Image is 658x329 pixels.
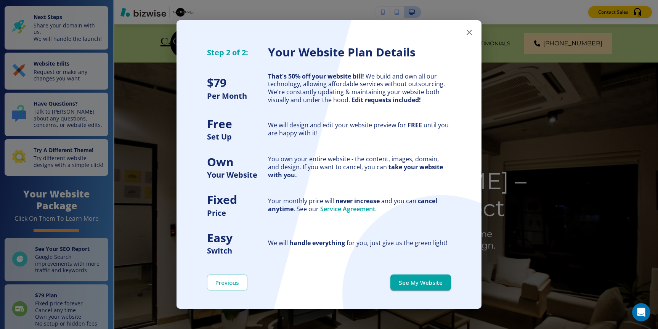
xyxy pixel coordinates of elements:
h5: Switch [207,246,268,256]
h5: Price [207,208,268,218]
h3: Your Website Plan Details [268,45,451,60]
strong: FREE [408,121,422,129]
button: See My Website [390,274,451,290]
h5: Per Month [207,91,268,101]
strong: cancel anytime [268,197,437,213]
h5: Set Up [207,132,268,142]
a: Service Agreement [320,205,375,213]
button: Previous [207,274,247,290]
div: You own your entire website - the content, images, domain, and design. If you want to cancel, you... [268,155,451,179]
div: We will design and edit your website preview for until you are happy with it! [268,121,451,137]
strong: Own [207,154,234,170]
h5: Step 2 of 2: [207,47,268,58]
div: We build and own all our technology, allowing affordable services without outsourcing. We're cons... [268,72,451,104]
strong: take your website with you. [268,163,443,179]
strong: $ 79 [207,75,226,90]
strong: Fixed [207,192,237,207]
strong: Free [207,116,232,132]
strong: That's 50% off your website bill! [268,72,364,80]
strong: handle everything [289,239,345,247]
iframe: Intercom live chat [632,303,650,321]
strong: Edit requests included! [351,96,421,104]
div: Your monthly price will and you can . See our . [268,197,451,213]
strong: Easy [207,230,233,246]
h5: Your Website [207,170,268,180]
div: We will for you, just give us the green light! [268,239,451,247]
strong: never increase [335,197,380,205]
